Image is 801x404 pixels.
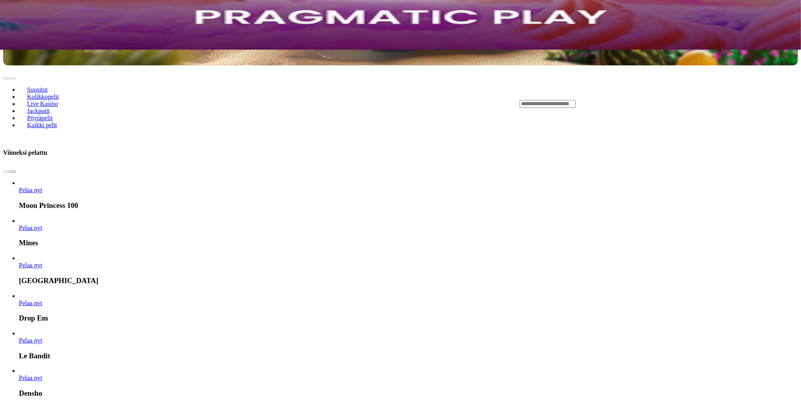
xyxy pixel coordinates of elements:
a: Le Bandit [19,337,42,344]
a: Kaikki pelit [19,119,65,131]
a: Drop Em [19,300,42,306]
a: Pöytäpelit [19,112,61,124]
a: Jackpotit [19,105,58,117]
span: Jackpotit [24,107,53,114]
span: Kaikki pelit [24,122,60,128]
span: Pöytäpelit [24,115,56,121]
a: Suositut [19,84,56,96]
span: Live Kasino [24,100,61,107]
header: Lobby [3,65,798,143]
span: Kolikkopelit [24,93,62,100]
a: Rip City [19,262,42,269]
span: Pelaa nyt [19,187,42,193]
span: Pelaa nyt [19,224,42,231]
button: next slide [9,170,16,173]
button: next slide [9,77,16,80]
a: Densho [19,374,42,381]
span: Pelaa nyt [19,300,42,306]
button: prev slide [3,170,9,173]
a: Kolikkopelit [19,91,67,103]
span: Pelaa nyt [19,262,42,269]
nav: Lobby [3,73,504,135]
span: Suositut [24,86,51,93]
h3: Viimeksi pelattu [3,149,47,156]
span: Pelaa nyt [19,374,42,381]
button: prev slide [3,77,9,80]
span: Pelaa nyt [19,337,42,344]
a: Moon Princess 100 [19,187,42,193]
a: Mines [19,224,42,231]
input: Search [520,100,575,108]
a: Live Kasino [19,98,66,110]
